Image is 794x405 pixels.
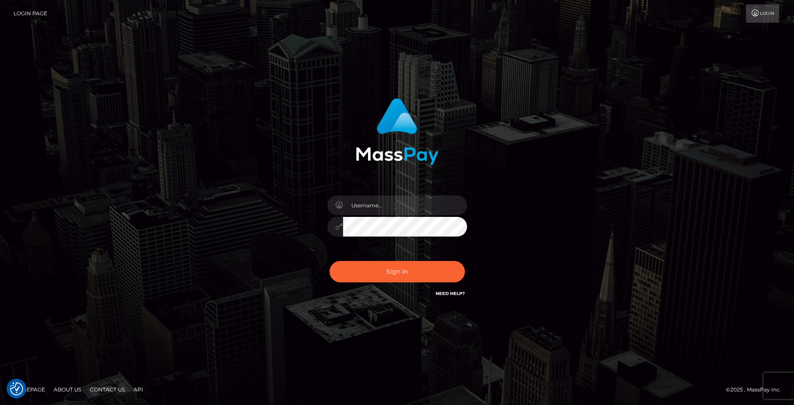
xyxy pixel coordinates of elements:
[436,291,465,296] a: Need Help?
[10,383,48,396] a: Homepage
[356,98,439,165] img: MassPay Login
[50,383,85,396] a: About Us
[10,382,23,395] img: Revisit consent button
[86,383,128,396] a: Contact Us
[726,385,787,395] div: © 2025 , MassPay Inc.
[343,196,467,215] input: Username...
[330,261,465,282] button: Sign in
[14,4,47,23] a: Login Page
[10,382,23,395] button: Consent Preferences
[130,383,147,396] a: API
[746,4,779,23] a: Login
